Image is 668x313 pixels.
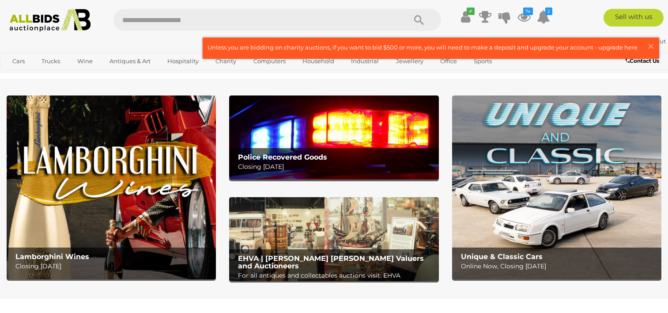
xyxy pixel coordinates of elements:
b: Contact Us [626,57,659,64]
p: Online Now, Closing [DATE] [461,261,657,272]
a: Antiques & Art [104,54,156,69]
b: Unique & Classic Cars [461,252,543,261]
a: Trucks [36,54,66,69]
p: For all antiques and collectables auctions visit: EHVA [238,270,434,281]
i: ✔ [467,8,475,15]
a: 74 [517,9,531,25]
a: Sports [468,54,498,69]
a: Police Recovered Goods Police Recovered Goods Closing [DATE] [229,95,438,179]
a: Industrial [345,54,385,69]
img: Allbids.com.au [5,9,95,32]
a: Office [434,54,463,69]
a: Charity [210,54,242,69]
button: Search [397,9,441,31]
a: Cars [7,54,30,69]
img: Lamborghini Wines [7,95,216,279]
b: EHVA | [PERSON_NAME] [PERSON_NAME] Valuers and Auctioneers [238,254,424,271]
a: [GEOGRAPHIC_DATA] [7,69,81,83]
p: Closing [DATE] [238,161,434,172]
i: 74 [523,8,533,15]
a: Hospitality [162,54,204,69]
a: Lamborghini Wines Lamborghini Wines Closing [DATE] [7,95,216,279]
a: Computers [248,54,291,69]
span: × [647,38,655,55]
a: ✔ [459,9,472,25]
p: Closing [DATE] [15,261,211,272]
a: Household [297,54,340,69]
a: Unique & Classic Cars Unique & Classic Cars Online Now, Closing [DATE] [452,95,661,279]
a: 2 [537,9,550,25]
img: Police Recovered Goods [229,95,438,179]
img: Unique & Classic Cars [452,95,661,279]
a: EHVA | Evans Hastings Valuers and Auctioneers EHVA | [PERSON_NAME] [PERSON_NAME] Valuers and Auct... [229,197,438,281]
i: 2 [545,8,552,15]
a: Sell with us [604,9,664,27]
b: Lamborghini Wines [15,252,89,261]
img: EHVA | Evans Hastings Valuers and Auctioneers [229,197,438,281]
a: Wine [72,54,98,69]
a: Jewellery [390,54,429,69]
b: Police Recovered Goods [238,153,327,161]
a: Contact Us [626,56,661,66]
